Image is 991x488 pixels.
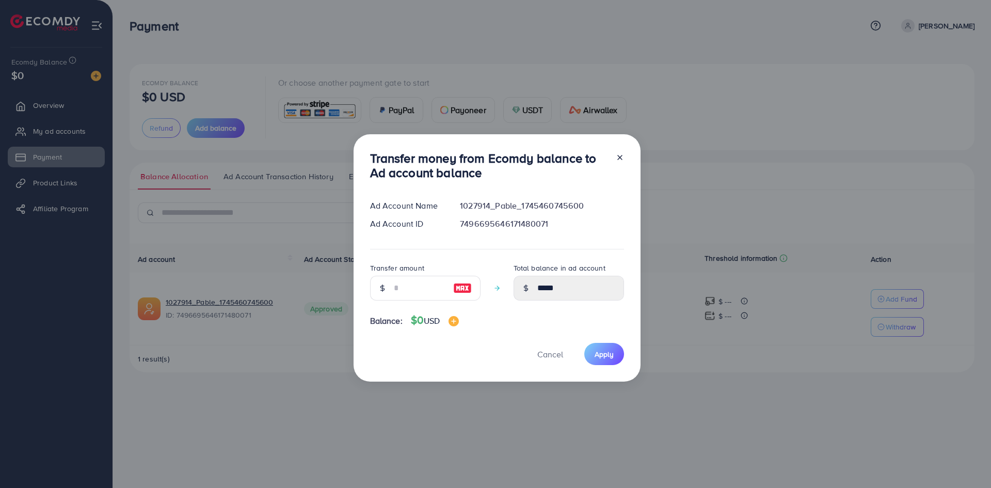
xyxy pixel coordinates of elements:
div: 7496695646171480071 [452,218,632,230]
span: USD [424,315,440,326]
span: Balance: [370,315,403,327]
div: Ad Account Name [362,200,452,212]
span: Cancel [537,349,563,360]
iframe: Chat [947,442,983,480]
button: Apply [584,343,624,365]
h3: Transfer money from Ecomdy balance to Ad account balance [370,151,608,181]
img: image [453,282,472,294]
label: Total balance in ad account [514,263,605,273]
div: 1027914_Pable_1745460745600 [452,200,632,212]
span: Apply [595,349,614,359]
h4: $0 [411,314,459,327]
button: Cancel [524,343,576,365]
label: Transfer amount [370,263,424,273]
img: image [449,316,459,326]
div: Ad Account ID [362,218,452,230]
